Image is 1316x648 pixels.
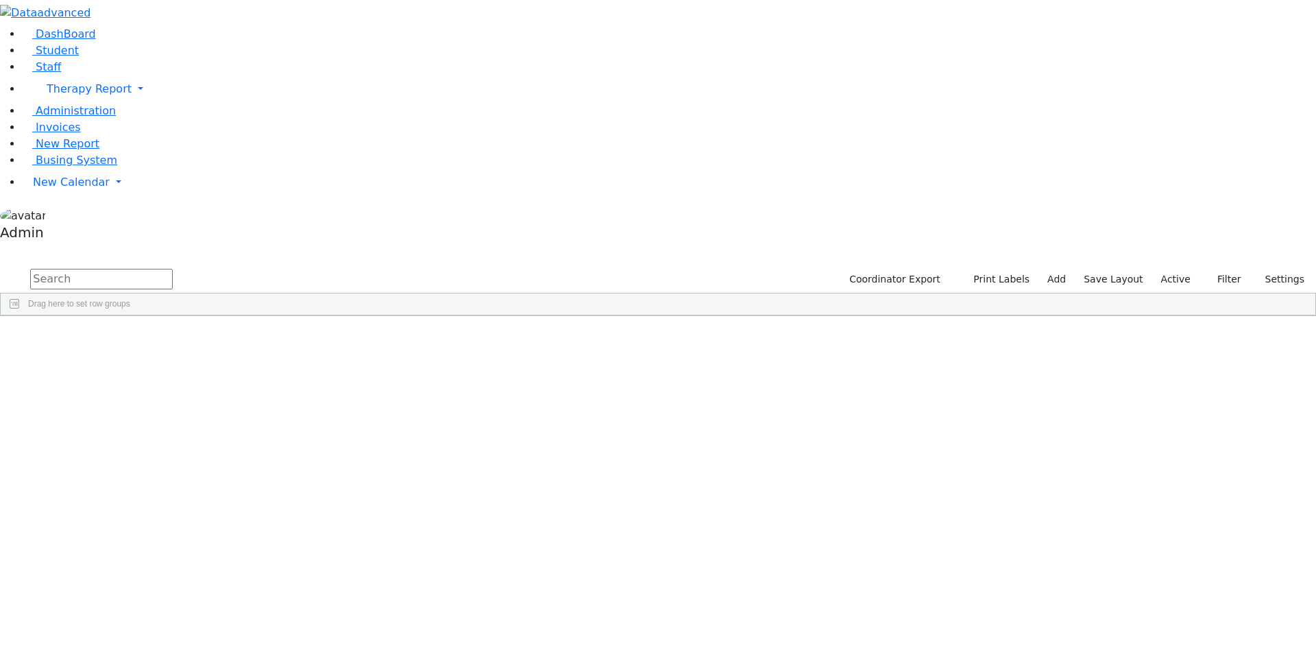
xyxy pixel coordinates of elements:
span: New Calendar [33,176,110,189]
span: Drag here to set row groups [28,299,130,309]
a: Invoices [22,121,81,134]
span: Student [36,44,79,57]
input: Search [30,269,173,289]
span: Therapy Report [47,82,132,95]
a: Student [22,44,79,57]
span: Administration [36,104,116,117]
a: Busing System [22,154,117,167]
a: Add [1041,269,1072,290]
span: Busing System [36,154,117,167]
span: Staff [36,60,61,73]
span: Invoices [36,121,81,134]
a: Staff [22,60,61,73]
label: Active [1155,269,1197,290]
button: Filter [1199,269,1247,290]
span: DashBoard [36,27,96,40]
a: New Report [22,137,99,150]
a: Administration [22,104,116,117]
a: New Calendar [22,169,1316,196]
button: Print Labels [958,269,1036,290]
button: Coordinator Export [840,269,947,290]
button: Settings [1247,269,1311,290]
button: Save Layout [1077,269,1149,290]
a: DashBoard [22,27,96,40]
a: Therapy Report [22,75,1316,103]
span: New Report [36,137,99,150]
